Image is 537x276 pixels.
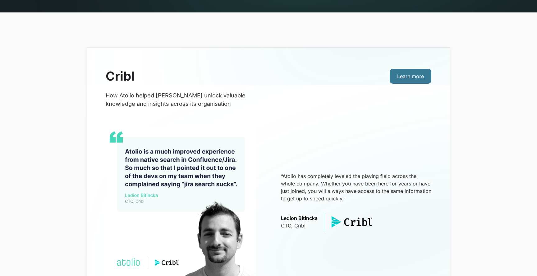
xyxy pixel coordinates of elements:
[281,214,318,222] p: Ledion Bitincka
[281,222,318,229] p: CTO, Cribl
[390,69,431,84] a: Learn more
[281,172,431,202] p: “Atolio has completely leveled the playing field across the whole company. Whether you have been ...
[106,91,272,108] p: How Atolio helped [PERSON_NAME] unlock valuable knowledge and insights across its organisation
[106,69,272,84] h2: Cribl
